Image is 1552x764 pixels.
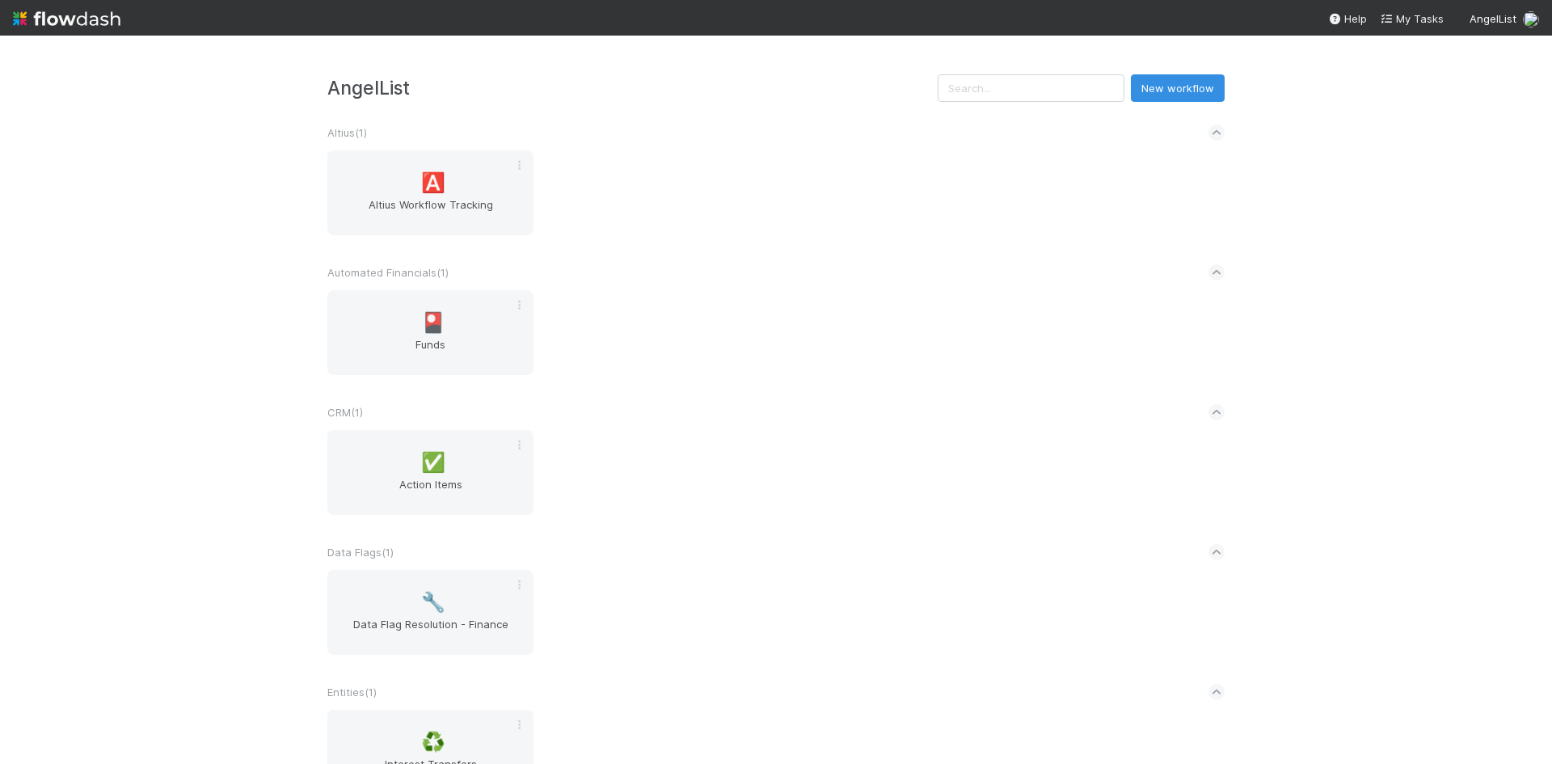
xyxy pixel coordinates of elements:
[334,336,527,369] span: Funds
[421,452,445,473] span: ✅
[334,616,527,648] span: Data Flag Resolution - Finance
[327,546,394,559] span: Data Flags ( 1 )
[327,77,938,99] h3: AngelList
[938,74,1124,102] input: Search...
[334,196,527,229] span: Altius Workflow Tracking
[1328,11,1367,27] div: Help
[1131,74,1225,102] button: New workflow
[421,312,445,333] span: 🎴
[421,172,445,193] span: 🅰️
[327,430,533,515] a: ✅Action Items
[327,686,377,699] span: Entities ( 1 )
[327,150,533,235] a: 🅰️Altius Workflow Tracking
[13,5,120,32] img: logo-inverted-e16ddd16eac7371096b0.svg
[327,126,367,139] span: Altius ( 1 )
[1523,11,1539,27] img: avatar_d7f67417-030a-43ce-a3ce-a315a3ccfd08.png
[327,570,533,655] a: 🔧Data Flag Resolution - Finance
[421,732,445,753] span: ♻️
[1380,12,1444,25] span: My Tasks
[334,476,527,509] span: Action Items
[1380,11,1444,27] a: My Tasks
[327,290,533,375] a: 🎴Funds
[327,406,363,419] span: CRM ( 1 )
[1470,12,1516,25] span: AngelList
[327,266,449,279] span: Automated Financials ( 1 )
[421,592,445,613] span: 🔧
